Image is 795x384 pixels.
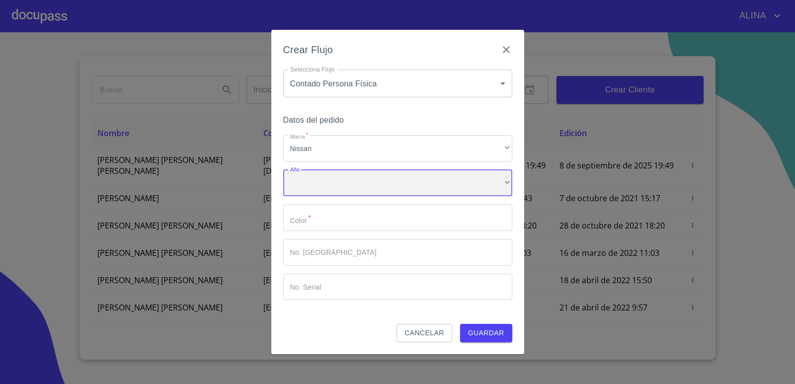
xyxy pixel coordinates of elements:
div: ​ [283,170,512,197]
button: Cancelar [397,324,452,342]
div: Nissan [283,135,512,162]
span: Cancelar [404,327,444,339]
h6: Datos del pedido [283,113,512,127]
button: Guardar [460,324,512,342]
div: Contado Persona Física [283,70,512,97]
span: Guardar [468,327,504,339]
h6: Crear Flujo [283,42,333,58]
